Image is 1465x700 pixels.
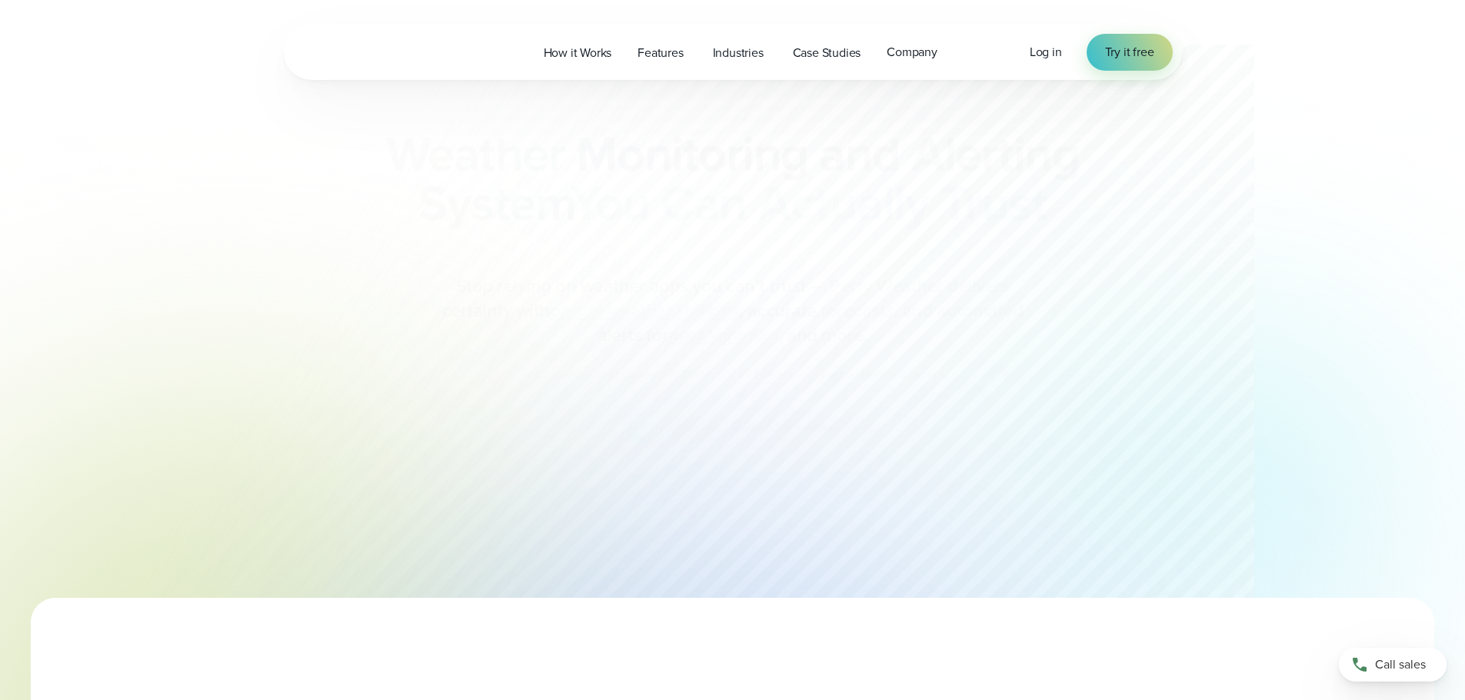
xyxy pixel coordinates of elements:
[793,44,861,62] span: Case Studies
[1030,43,1062,61] span: Log in
[531,37,625,68] a: How it Works
[1087,34,1173,71] a: Try it free
[1105,43,1154,61] span: Try it free
[1375,655,1426,674] span: Call sales
[544,44,612,62] span: How it Works
[1339,648,1447,682] a: Call sales
[780,37,874,68] a: Case Studies
[887,43,937,61] span: Company
[638,44,683,62] span: Features
[1030,43,1062,61] a: Log in
[713,44,764,62] span: Industries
